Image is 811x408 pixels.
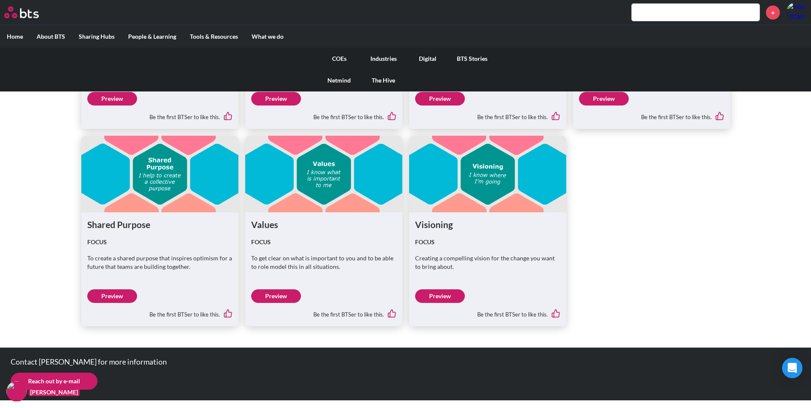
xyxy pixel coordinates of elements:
[786,2,807,23] a: Profile
[415,303,560,321] div: Be the first BTSer to like this.
[4,6,39,18] img: BTS Logo
[251,106,396,123] div: Be the first BTSer to like this.
[251,238,271,245] strong: FOCUS
[415,106,560,123] div: Be the first BTSer to like this.
[782,358,802,378] div: Open Intercom Messenger
[121,26,183,48] label: People & Learning
[87,218,232,231] h1: Shared Purpose
[579,106,724,123] div: Be the first BTSer to like this.
[415,92,465,106] a: Preview
[415,238,435,245] strong: FOCUS
[415,254,560,271] p: Creating a compelling vision for the change you want to bring about.
[6,381,27,402] img: F
[251,92,301,106] a: Preview
[72,26,121,48] label: Sharing Hubs
[87,254,232,271] p: To create a shared purpose that inspires optimism for a future that teams are building together.
[87,238,107,245] strong: FOCUS
[183,26,245,48] label: Tools & Resources
[11,373,97,390] a: Reach out by e-mail
[251,289,301,303] a: Preview
[87,106,232,123] div: Be the first BTSer to like this.
[11,358,453,366] p: Contact [PERSON_NAME] for more information
[415,218,560,231] h1: Visioning
[251,254,396,271] p: To get clear on what is important to you and to be able to role model this in all situations.
[251,218,396,231] h1: Values
[786,2,807,23] img: Mili Ottati
[251,303,396,321] div: Be the first BTSer to like this.
[245,26,290,48] label: What we do
[4,6,54,18] a: Go home
[766,6,780,20] a: +
[30,26,72,48] label: About BTS
[579,92,629,106] a: Preview
[29,387,80,397] figcaption: [PERSON_NAME]
[87,92,137,106] a: Preview
[415,289,465,303] a: Preview
[87,289,137,303] a: Preview
[87,303,232,321] div: Be the first BTSer to like this.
